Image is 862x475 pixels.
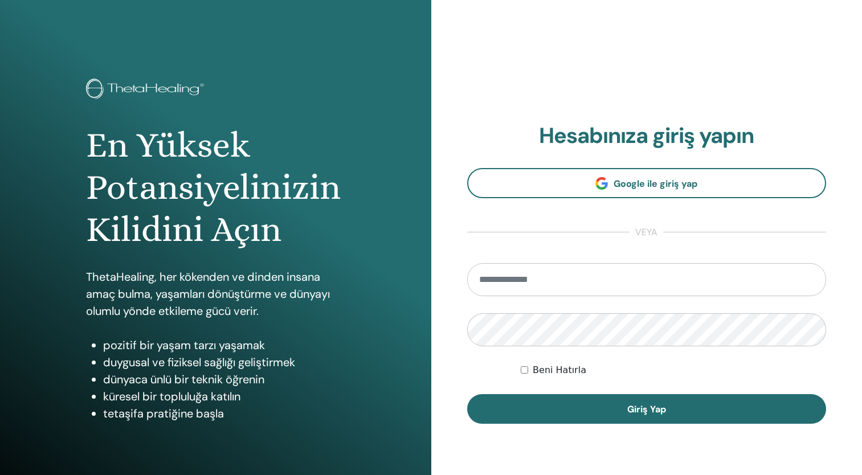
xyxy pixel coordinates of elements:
h1: En Yüksek Potansiyelinizin Kilidini Açın [86,124,345,251]
li: küresel bir topluluğa katılın [103,388,345,405]
span: veya [630,226,663,239]
label: Beni Hatırla [533,363,586,377]
div: Keep me authenticated indefinitely or until I manually logout [521,363,826,377]
p: ThetaHealing, her kökenden ve dinden insana amaç bulma, yaşamları dönüştürme ve dünyayı olumlu yö... [86,268,345,320]
a: Google ile giriş yap [467,168,827,198]
li: tetaşifa pratiğine başla [103,405,345,422]
li: duygusal ve fiziksel sağlığı geliştirmek [103,354,345,371]
h2: Hesabınıza giriş yapın [467,123,827,149]
li: dünyaca ünlü bir teknik öğrenin [103,371,345,388]
span: Giriş Yap [627,403,666,415]
li: pozitif bir yaşam tarzı yaşamak [103,337,345,354]
button: Giriş Yap [467,394,827,424]
span: Google ile giriş yap [614,178,697,190]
